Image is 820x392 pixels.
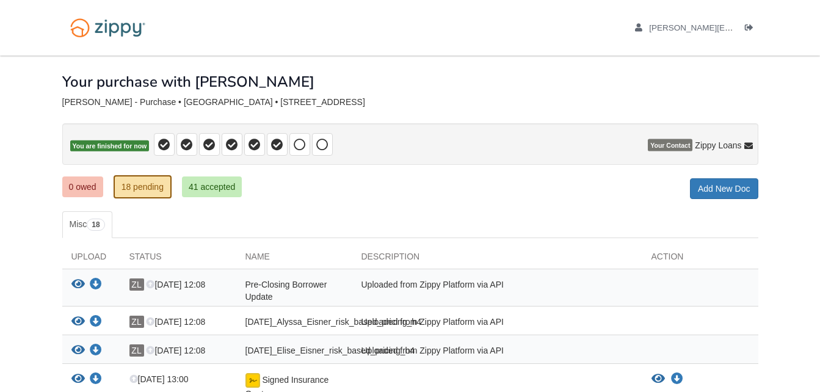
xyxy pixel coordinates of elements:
[245,373,260,388] img: Document fully signed
[62,97,758,107] div: [PERSON_NAME] - Purchase • [GEOGRAPHIC_DATA] • [STREET_ADDRESS]
[71,278,85,291] button: View Pre-Closing Borrower Update
[87,219,104,231] span: 18
[90,318,102,327] a: Download 08-23-2025_Alyssa_Eisner_risk_based_pricing_h4
[129,316,144,328] span: ZL
[352,344,642,360] div: Uploaded from Zippy Platform via API
[648,139,692,151] span: Your Contact
[90,375,102,385] a: Download Signed Insurance Quote
[62,12,153,43] img: Logo
[245,317,421,327] span: [DATE]_Alyssa_Eisner_risk_based_pricing_h4
[120,250,236,269] div: Status
[352,250,642,269] div: Description
[129,278,144,291] span: ZL
[90,280,102,290] a: Download Pre-Closing Borrower Update
[146,317,205,327] span: [DATE] 12:08
[651,373,665,385] button: View Signed Insurance Quote
[114,175,172,198] a: 18 pending
[236,250,352,269] div: Name
[129,374,189,384] span: [DATE] 13:00
[745,23,758,35] a: Log out
[182,176,242,197] a: 41 accepted
[62,74,314,90] h1: Your purchase with [PERSON_NAME]
[146,280,205,289] span: [DATE] 12:08
[62,211,112,238] a: Misc
[695,139,741,151] span: Zippy Loans
[671,374,683,384] a: Download Signed Insurance Quote
[90,346,102,356] a: Download 08-23-2025_Elise_Eisner_risk_based_pricing_h4
[245,280,327,302] span: Pre-Closing Borrower Update
[71,344,85,357] button: View 08-23-2025_Elise_Eisner_risk_based_pricing_h4
[71,316,85,328] button: View 08-23-2025_Alyssa_Eisner_risk_based_pricing_h4
[62,250,120,269] div: Upload
[70,140,150,152] span: You are finished for now
[690,178,758,199] a: Add New Doc
[352,278,642,303] div: Uploaded from Zippy Platform via API
[71,373,85,386] button: View Signed Insurance Quote
[352,316,642,332] div: Uploaded from Zippy Platform via API
[642,250,758,269] div: Action
[62,176,103,197] a: 0 owed
[146,346,205,355] span: [DATE] 12:08
[245,346,415,355] span: [DATE]_Elise_Eisner_risk_based_pricing_h4
[129,344,144,357] span: ZL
